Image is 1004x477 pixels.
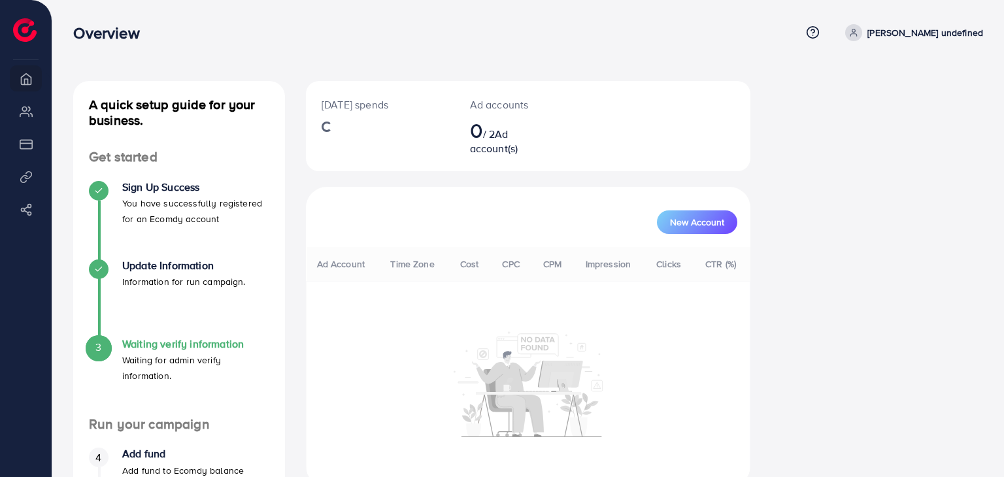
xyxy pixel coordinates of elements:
[867,25,983,41] p: [PERSON_NAME] undefined
[73,338,285,416] li: Waiting verify information
[657,210,737,234] button: New Account
[470,118,550,156] h2: / 2
[73,416,285,433] h4: Run your campaign
[122,352,269,384] p: Waiting for admin verify information.
[122,259,246,272] h4: Update Information
[73,97,285,128] h4: A quick setup guide for your business.
[95,450,101,465] span: 4
[470,97,550,112] p: Ad accounts
[73,149,285,165] h4: Get started
[73,24,150,42] h3: Overview
[122,338,269,350] h4: Waiting verify information
[122,181,269,193] h4: Sign Up Success
[13,18,37,42] img: logo
[322,97,439,112] p: [DATE] spends
[470,115,483,145] span: 0
[73,259,285,338] li: Update Information
[122,448,244,460] h4: Add fund
[840,24,983,41] a: [PERSON_NAME] undefined
[73,181,285,259] li: Sign Up Success
[122,195,269,227] p: You have successfully registered for an Ecomdy account
[95,340,101,355] span: 3
[122,274,246,289] p: Information for run campaign.
[470,127,518,156] span: Ad account(s)
[670,218,724,227] span: New Account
